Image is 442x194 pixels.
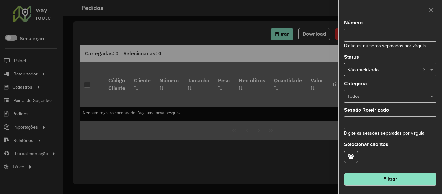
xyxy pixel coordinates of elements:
label: Número [344,19,363,27]
small: Digite os números separados por vírgula [344,43,426,48]
small: Digite as sessões separadas por vírgula [344,131,424,136]
button: Filtrar [344,173,436,185]
label: Status [344,53,359,61]
label: Selecionar clientes [344,141,388,148]
span: Clear all [423,66,428,74]
label: Categoria [344,80,367,87]
label: Sessão Roteirizado [344,106,389,114]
